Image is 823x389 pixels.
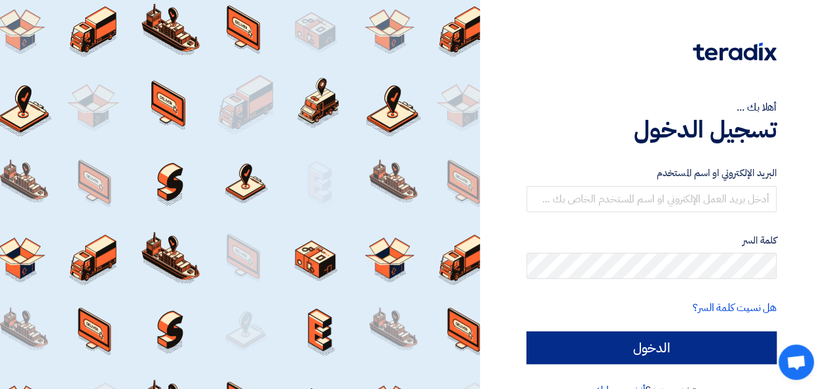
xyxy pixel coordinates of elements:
[526,233,777,248] label: كلمة السر
[526,331,777,364] input: الدخول
[526,115,777,144] h1: تسجيل الدخول
[778,344,814,380] a: Open chat
[526,100,777,115] div: أهلا بك ...
[693,300,777,316] a: هل نسيت كلمة السر؟
[693,43,777,61] img: Teradix logo
[526,166,777,181] label: البريد الإلكتروني او اسم المستخدم
[526,186,777,212] input: أدخل بريد العمل الإلكتروني او اسم المستخدم الخاص بك ...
